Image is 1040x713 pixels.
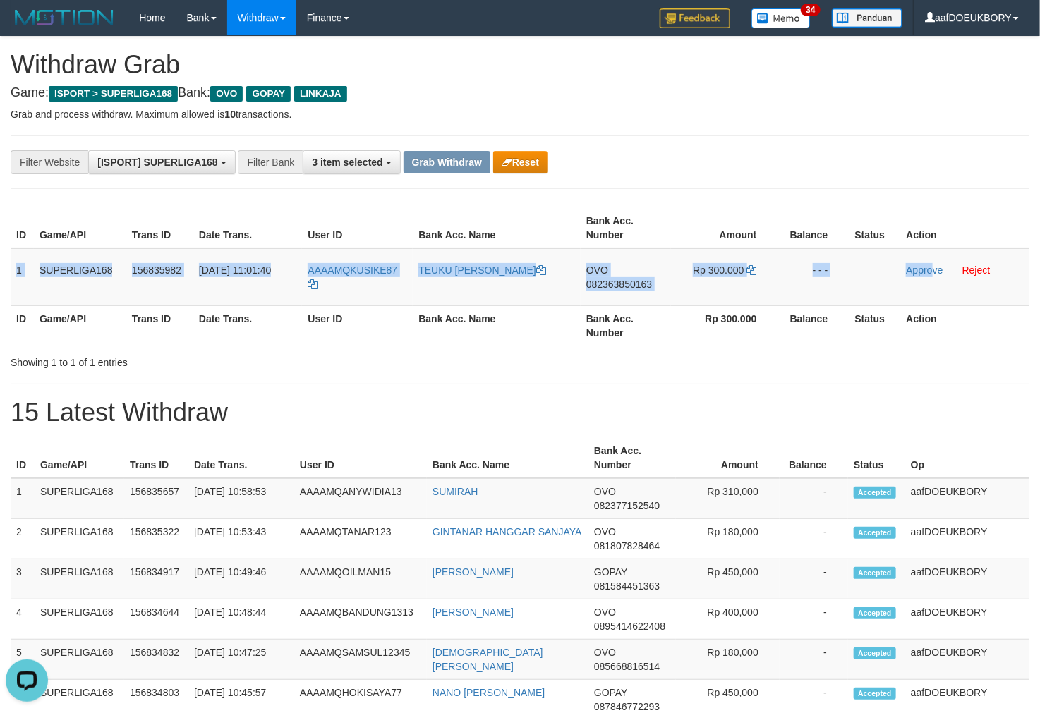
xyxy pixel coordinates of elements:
th: Trans ID [124,438,188,478]
span: Copy 081584451363 to clipboard [594,580,660,592]
img: panduan.png [832,8,902,28]
a: GINTANAR HANGGAR SANJAYA [433,526,582,537]
strong: 10 [224,109,236,120]
th: Date Trans. [188,438,294,478]
span: [ISPORT] SUPERLIGA168 [97,157,217,168]
span: OVO [594,526,616,537]
a: [PERSON_NAME] [433,566,514,578]
span: OVO [594,647,616,658]
td: 2 [11,519,35,559]
span: Rp 300.000 [693,264,744,276]
th: Action [900,208,1029,248]
span: Copy 082377152540 to clipboard [594,500,660,511]
span: Copy 085668816514 to clipboard [594,661,660,672]
td: AAAAMQANYWIDIA13 [294,478,427,519]
a: [PERSON_NAME] [433,607,514,618]
img: MOTION_logo.png [11,7,118,28]
span: Copy 081807828464 to clipboard [594,540,660,551]
td: 1 [11,478,35,519]
button: [ISPORT] SUPERLIGA168 [88,150,235,174]
span: GOPAY [246,86,291,102]
td: AAAAMQSAMSUL12345 [294,640,427,680]
td: SUPERLIGA168 [35,599,124,640]
h1: 15 Latest Withdraw [11,398,1029,427]
th: Amount [676,438,780,478]
th: Bank Acc. Name [427,438,588,478]
td: SUPERLIGA168 [35,640,124,680]
td: - [780,640,848,680]
a: Reject [962,264,991,276]
td: [DATE] 10:58:53 [188,478,294,519]
th: Bank Acc. Number [581,305,671,346]
td: Rp 180,000 [676,519,780,559]
a: [DEMOGRAPHIC_DATA][PERSON_NAME] [433,647,543,672]
span: [DATE] 11:01:40 [199,264,271,276]
span: Copy 082363850163 to clipboard [586,279,652,290]
th: User ID [294,438,427,478]
th: Action [900,305,1029,346]
td: aafDOEUKBORY [905,599,1029,640]
span: Accepted [854,487,896,499]
th: Bank Acc. Name [413,305,581,346]
span: AAAAMQKUSIKE87 [308,264,397,276]
div: Filter Bank [238,150,303,174]
th: Status [849,208,901,248]
td: SUPERLIGA168 [35,519,124,559]
td: aafDOEUKBORY [905,640,1029,680]
td: [DATE] 10:47:25 [188,640,294,680]
td: 156835322 [124,519,188,559]
th: User ID [302,208,413,248]
h1: Withdraw Grab [11,51,1029,79]
span: ISPORT > SUPERLIGA168 [49,86,178,102]
p: Grab and process withdraw. Maximum allowed is transactions. [11,107,1029,121]
a: Approve [906,264,943,276]
th: Status [849,305,901,346]
td: 156835657 [124,478,188,519]
td: Rp 450,000 [676,559,780,599]
td: Rp 310,000 [676,478,780,519]
th: Balance [778,208,849,248]
th: Date Trans. [193,208,303,248]
td: aafDOEUKBORY [905,559,1029,599]
td: [DATE] 10:53:43 [188,519,294,559]
th: ID [11,438,35,478]
th: Bank Acc. Name [413,208,581,248]
th: User ID [302,305,413,346]
th: Balance [778,305,849,346]
td: Rp 180,000 [676,640,780,680]
td: 156834832 [124,640,188,680]
th: Trans ID [126,305,193,346]
td: AAAAMQOILMAN15 [294,559,427,599]
span: LINKAJA [294,86,347,102]
td: [DATE] 10:48:44 [188,599,294,640]
button: Reset [493,151,548,173]
span: Accepted [854,607,896,619]
th: Rp 300.000 [671,305,778,346]
span: 34 [801,4,820,16]
td: 156834644 [124,599,188,640]
th: Game/API [35,438,124,478]
th: Balance [780,438,848,478]
span: 156835982 [132,264,181,276]
a: TEUKU [PERSON_NAME] [418,264,545,276]
th: Trans ID [126,208,193,248]
td: - [780,519,848,559]
img: Button%20Memo.svg [751,8,811,28]
span: Copy 0895414622408 to clipboard [594,621,665,632]
td: AAAAMQTANAR123 [294,519,427,559]
span: OVO [210,86,243,102]
td: - - - [778,248,849,306]
th: ID [11,305,34,346]
td: [DATE] 10:49:46 [188,559,294,599]
th: Op [905,438,1029,478]
span: Copy 087846772293 to clipboard [594,701,660,712]
td: aafDOEUKBORY [905,519,1029,559]
button: Grab Withdraw [404,151,490,173]
a: Copy 300000 to clipboard [747,264,757,276]
button: 3 item selected [303,150,400,174]
a: SUMIRAH [433,486,478,497]
a: AAAAMQKUSIKE87 [308,264,397,290]
span: Accepted [854,527,896,539]
th: Bank Acc. Number [581,208,671,248]
th: Amount [671,208,778,248]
